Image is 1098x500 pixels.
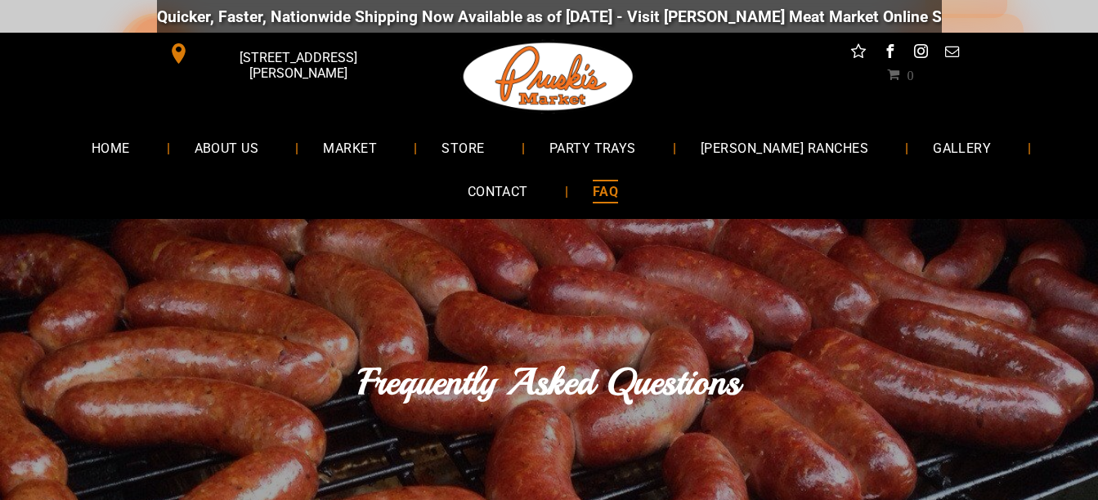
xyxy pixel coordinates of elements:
a: GALLERY [908,126,1015,169]
a: MARKET [298,126,401,169]
a: STORE [417,126,509,169]
a: PARTY TRAYS [525,126,661,169]
span: [STREET_ADDRESS][PERSON_NAME] [192,42,403,89]
span: 0 [907,68,913,81]
a: [PERSON_NAME] RANCHES [676,126,893,169]
a: [STREET_ADDRESS][PERSON_NAME] [157,41,407,66]
img: Pruski-s+Market+HQ+Logo2-1920w.png [460,33,637,121]
font: Frequently Asked Questions [358,359,740,405]
a: instagram [910,41,931,66]
a: CONTACT [443,170,553,213]
a: ABOUT US [170,126,284,169]
a: Social network [848,41,869,66]
a: HOME [67,126,155,169]
a: email [941,41,962,66]
a: facebook [879,41,900,66]
a: FAQ [568,170,643,213]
